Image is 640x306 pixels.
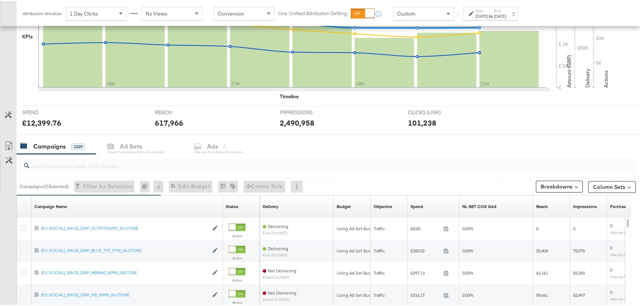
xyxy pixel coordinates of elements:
span: 0 [610,288,612,294]
div: Reach [536,203,548,208]
div: (EU SOCIAL)_WK32_DRIP_NB9060_WMN_INSTORE [41,269,208,275]
div: Objective [374,203,392,208]
div: 2,490,958 [280,116,314,127]
label: Active [229,232,245,237]
a: Your campaign name. [34,203,67,208]
div: [DATE] [494,12,506,18]
a: The number of times your ad was served. On mobile apps an ad is counted as served the first time ... [573,203,597,208]
span: 0.00% [462,269,473,275]
text: Actions [603,69,609,86]
div: Spend [411,203,423,208]
span: Conversion [218,9,244,16]
sub: ends on [DATE] [263,252,288,256]
span: 0 [610,244,612,249]
label: Active [229,299,245,304]
text: Amount (GBP) [566,54,572,86]
span: SPEND [22,108,78,115]
span: £0.00 [411,225,440,230]
span: CLICKS (LINK) [408,108,463,115]
div: 1029 [71,142,85,149]
span: £297.13 [411,269,440,275]
a: The total amount spent to date. [411,203,423,208]
a: Shows the current state of your Ad Campaign. [226,203,238,208]
span: Custom [397,9,415,16]
div: Attribution Window: [22,10,62,15]
span: 62,161 [536,269,548,275]
div: Campaign Name [34,203,67,208]
span: Delivering [268,222,288,228]
a: Your campaign's objective. [374,203,392,208]
div: Using Ad Set Budget [337,247,378,253]
div: Using Ad Set Budget [337,225,378,231]
span: 0.00% [462,225,473,230]
sub: ended on [DATE] [263,274,296,278]
label: Active [229,277,245,282]
sub: ended on [DATE] [263,296,296,300]
div: £12,399.76 [22,116,61,127]
div: Using Ad Set Budget [337,291,378,297]
div: Using Ad Set Budget [337,269,378,275]
div: Impressions [573,203,597,208]
button: Column Sets [588,180,636,192]
div: Status [226,203,238,208]
span: REACH [155,108,210,115]
span: 75,076 [573,247,585,252]
div: Campaigns [33,141,66,150]
label: Active [229,255,245,259]
span: Traffic [374,247,385,252]
span: 0 [573,225,575,230]
a: The number of people your ad was served to. [536,203,548,208]
span: Delivering [268,245,288,250]
sub: Website Purchases [610,251,640,256]
strong: to [488,12,494,18]
span: Not Delivering [268,267,296,272]
sub: ends on [DATE] [263,230,288,234]
span: 82,497 [573,291,585,297]
span: 0 [610,222,612,227]
span: 1 Day Clicks [70,9,98,16]
label: Start: [476,7,488,12]
span: 55,404 [536,247,548,252]
text: Delivery [584,68,591,86]
label: Use Unified Attribution Setting: [278,9,348,16]
a: NL NET COS GA4 [462,203,496,208]
div: [DATE] [476,12,488,18]
label: End: [494,7,506,12]
span: 0.00% [462,247,473,252]
span: 59,661 [536,291,548,297]
span: 0.00% [462,291,473,297]
span: £280.02 [411,247,440,252]
div: Campaigns ( 0 Selected) [20,182,69,189]
span: Not Delivering [268,289,296,295]
span: IMPRESSIONS [280,108,335,115]
span: 0 [536,225,538,230]
span: Traffic [374,269,385,275]
span: No Views [146,9,167,16]
div: (EU SOCIAL)_WK33_DRIP_BLUE_TXT_FTW_IN-STORE [41,246,208,252]
a: (EU SOCIAL)_WK33_DRIP_OUTFITINSPO_IN-STORE [41,224,208,231]
div: Timeline [280,92,299,99]
span: £316.17 [411,291,440,297]
div: Budget [337,203,351,208]
sub: Website Purchases [610,273,640,278]
div: 617,966 [155,116,183,127]
a: (EU SOCIAL)_WK32_DRIP_NB_WMN_IN-STORE [41,291,208,297]
div: Delivery [263,203,278,208]
span: Traffic [374,225,385,230]
div: KPIs [22,32,33,39]
span: Traffic [374,291,385,297]
button: Breakdowns [536,180,583,191]
a: The maximum amount you're willing to spend on your ads, on average each day or over the lifetime ... [337,203,351,208]
sub: Website Purchases [610,296,640,300]
span: 0 [610,266,612,272]
div: 101,238 [408,116,436,127]
input: Search Campaigns by Name, ID or Objective [29,154,580,169]
a: Reflects the ability of your Ad Campaign to achieve delivery based on ad states, schedule and bud... [263,203,278,208]
div: 0 [140,180,153,191]
span: 83,265 [573,269,585,275]
a: (EU SOCIAL)_WK32_DRIP_NB9060_WMN_INSTORE [41,269,208,275]
sub: Website Purchases [610,229,640,234]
